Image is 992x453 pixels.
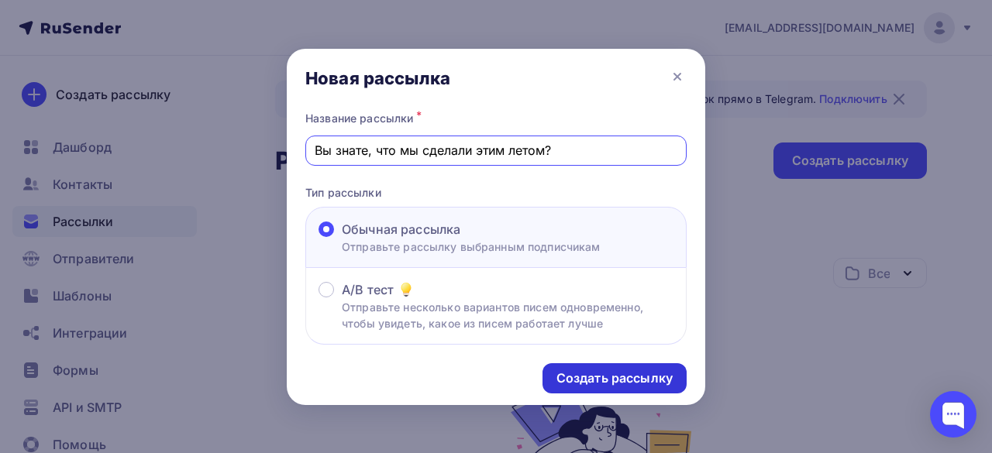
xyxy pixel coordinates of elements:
[305,184,687,201] p: Тип рассылки
[305,108,687,129] div: Название рассылки
[342,239,601,255] p: Отправьте рассылку выбранным подписчикам
[342,299,673,331] p: Отправьте несколько вариантов писем одновременно, чтобы увидеть, какое из писем работает лучше
[305,67,450,89] div: Новая рассылка
[342,280,394,299] span: A/B тест
[315,141,678,160] input: Придумайте название рассылки
[556,369,673,387] div: Создать рассылку
[342,220,460,239] span: Обычная рассылка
